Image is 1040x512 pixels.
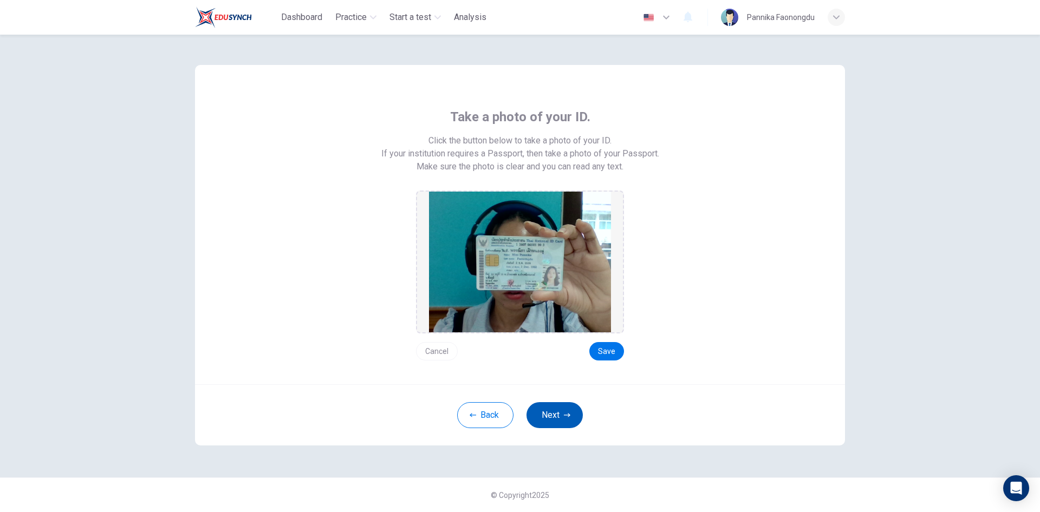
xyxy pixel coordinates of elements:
[589,342,624,360] button: Save
[526,402,583,428] button: Next
[457,402,513,428] button: Back
[389,11,431,24] span: Start a test
[429,192,611,332] img: preview screemshot
[281,11,322,24] span: Dashboard
[1003,475,1029,501] div: Open Intercom Messenger
[454,11,486,24] span: Analysis
[450,8,491,27] button: Analysis
[381,134,659,160] span: Click the button below to take a photo of your ID. If your institution requires a Passport, then ...
[277,8,327,27] button: Dashboard
[195,6,277,28] a: Train Test logo
[721,9,738,26] img: Profile picture
[450,108,590,126] span: Take a photo of your ID.
[385,8,445,27] button: Start a test
[335,11,367,24] span: Practice
[331,8,381,27] button: Practice
[416,342,458,360] button: Cancel
[417,160,623,173] span: Make sure the photo is clear and you can read any text.
[747,11,815,24] div: Pannika Faonongdu
[491,491,549,500] span: © Copyright 2025
[642,14,655,22] img: en
[195,6,252,28] img: Train Test logo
